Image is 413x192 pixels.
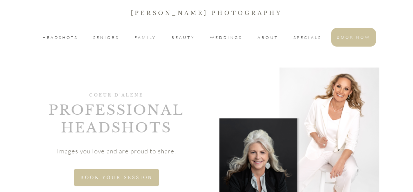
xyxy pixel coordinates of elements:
h1: COEUR D'ALENE [29,93,204,101]
a: ABOUT [258,34,278,42]
a: BOOK NOW [337,33,370,41]
a: FAMILY [134,34,156,42]
p: [PERSON_NAME] Photography [0,8,413,18]
a: BEAUTY [171,34,195,42]
p: Images you love and are proud to share. [57,141,176,162]
a: HEADSHOTS [43,34,78,42]
a: WEDDINGS [210,34,242,42]
span: BOOK YOUR SESSION [80,175,153,180]
span: Professional headshots [49,101,184,136]
a: BOOK YOUR SESSION [74,169,159,186]
a: SENIORS [93,34,119,42]
a: SPECIALS [294,34,321,42]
